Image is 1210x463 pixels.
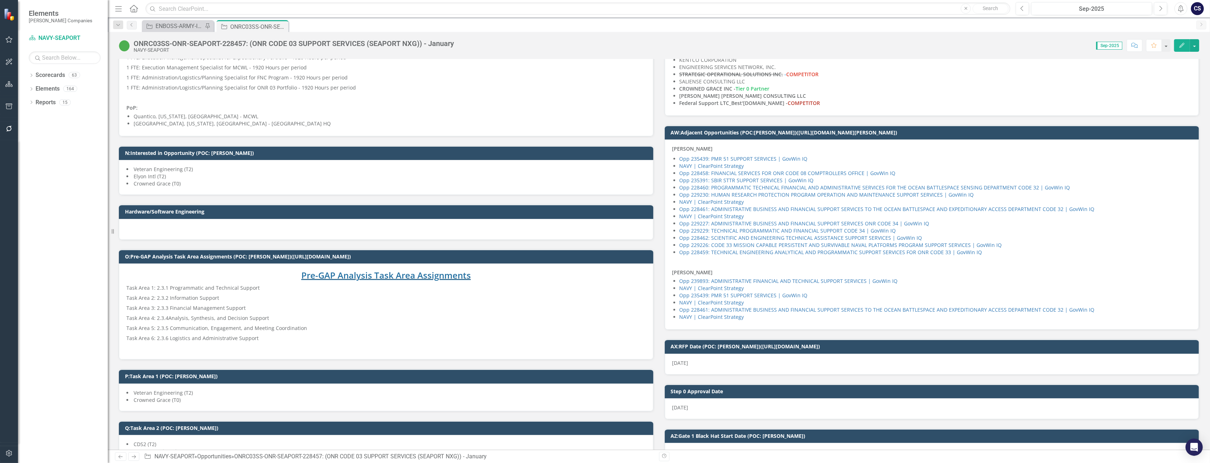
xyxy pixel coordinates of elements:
div: ENBOSS-ARMY-ITES3 SB-221122 (Army National Guard ENBOSS Support Service Sustainment, Enhancement,... [156,22,203,31]
h3: O:Pre-GAP Analysis Task Area Assignments (POC: [PERSON_NAME])([URL][DOMAIN_NAME]) [125,254,650,259]
a: Opp 228459: TECHNICAL ENGINEERING ANALYTICAL AND PROGRAMMATIC SUPPORT SERVICES FOR ONR CODE 33 | ... [680,249,982,256]
a: ENBOSS-ARMY-ITES3 SB-221122 (Army National Guard ENBOSS Support Service Sustainment, Enhancement,... [144,22,203,31]
h3: AZ:Gate 1 Black Hat Start Date (POC: [PERSON_NAME]) [671,433,1196,439]
a: Opp 229229: TECHNICAL PROGRAMMATIC AND FINANCIAL SUPPORT CODE 34 | GovWin IQ [680,227,896,234]
li: SALIENSE CONSULTING LLC [680,78,1192,85]
span: COMPETITOR [787,71,819,78]
img: Active [119,40,130,51]
p: Task Area 4: 2.3.4Analysis, Synthesis, and Decision Support [126,313,646,323]
span: Sep-2025 [1096,42,1122,50]
span: Pre-GAP Analysis Task Area Assignments [301,269,471,281]
a: Opp 229226: CODE 33 MISSION CAPABLE PERSISTENT AND SURVIVABLE NAVAL PLATFORMS PROGRAM SUPPORT SER... [680,242,1002,248]
a: Opp 239893: ADMINISTRATIVE FINANCIAL AND TECHNICAL SUPPORT SERVICES | GovWin IQ [680,278,898,284]
li: KENTCO CORPORATION [680,56,1192,64]
button: CS [1191,2,1204,15]
div: » » [144,453,653,461]
span: Elyon Intl (T2) [134,173,166,180]
a: Opportunities [197,453,231,460]
a: Opp 228460: PROGRAMMATIC TECHNICAL FINANCIAL AND ADMINISTRATIVE SERVICES FOR THE OCEAN BATTLESPAC... [680,184,1070,191]
button: Sep-2025 [1031,2,1152,15]
button: Search [973,4,1009,14]
p: Task Area 6: 2.3.6 Logistics and Administrative Support [126,333,646,343]
div: NAVY-SEAPORT [134,47,454,53]
a: Reports [36,98,56,107]
a: Opp 235439: PMR 51 SUPPORT SERVICES | GovWin IQ [680,292,808,299]
div: 164 [63,86,77,92]
h3: Hardware/Software Engineering [125,209,650,214]
a: NAVY-SEAPORT [29,34,101,42]
div: Sep-2025 [1034,5,1150,13]
h3: Step 0 Approval Date [671,389,1196,394]
a: Opp 235439: PMR 51 SUPPORT SERVICES | GovWin IQ [680,155,808,162]
div: Open Intercom Messenger [1186,439,1203,456]
span: [DATE] [672,404,689,411]
a: Opp 228461: ADMINISTRATIVE BUSINESS AND FINANCIAL SUPPORT SERVICES TO THE OCEAN BATTLESPACE AND E... [680,306,1095,313]
a: NAVY | ClearPoint Strategy [680,213,744,220]
span: [DATE] [672,359,689,366]
p: Task Area 5: 2.3.5 Communication, Engagement, and Meeting Coordination [126,323,646,333]
span: Crowned Grace (T0) [134,180,181,187]
a: NAVY-SEAPORT [154,453,194,460]
p: 1 FTE: Administration/Logistics/Planning Specialist for ONR 03 Portfolio - 1920 Hours per period [126,83,646,93]
li: Quantico, [US_STATE], [GEOGRAPHIC_DATA] - MCWL [134,113,646,120]
span: Veteran Engineering (T2) [134,448,193,455]
div: 63 [69,72,80,78]
s: STRATEGIC OPERATIONAL SOLUTIONS INC. [680,71,783,78]
p: 1 FTE: Execution Management Specialist for MCWL - 1920 Hours per period [126,63,646,73]
a: Opp 229227: ADMINISTRATIVE BUSINESS AND FINANCIAL SUPPORT SERVICES ONR CODE 34 | GovWin IQ [680,220,929,227]
li: ENGINEERING SERVICES NETWORK, INC. [680,64,1192,71]
div: ONRC03SS-ONR-SEAPORT-228457: (ONR CODE 03 SUPPORT SERVICES (SEAPORT NXG)) - January [234,453,487,460]
img: ClearPoint Strategy [4,8,16,21]
span: [DATE] [672,449,689,455]
span: Crowned Grace (T0) [134,396,181,403]
p: Task Area 2: 2.3.2 Information Support [126,293,646,303]
p: Task Area 3: 2.3.3 Financial Management Support [126,303,646,313]
div: ONRC03SS-ONR-SEAPORT-228457: (ONR CODE 03 SUPPORT SERVICES (SEAPORT NXG)) - January [230,22,287,31]
h3: N:Interested in Opportunity (POC: [PERSON_NAME]) [125,150,650,156]
a: Opp 228462: SCIENTIFIC AND ENGINEERING TECHNICAL ASSISTANCE SUPPORT SERVICES | GovWin IQ [680,234,922,241]
strong: [PERSON_NAME] [PERSON_NAME] CONSULTING LLC [680,92,806,99]
a: Opp 228458: FINANCIAL SERVICES FOR ONR CODE 08 COMPTROLLERS OFFICE | GovWin IQ [680,170,896,177]
strong: CROWNED GRACE INC - [680,85,770,92]
span: Veteran Engineering (T2) [134,166,193,173]
a: NAVY | ClearPoint Strategy [680,299,744,306]
strong: [PERSON_NAME] [672,145,713,152]
span: Veteran Engineering (T2) [134,389,193,396]
p: 1 FTE: Administration/Logistics/Planning Specialist for FNC Program - 1920 Hours per period [126,73,646,83]
strong: Federal Support LTC_Best'[DOMAIN_NAME] - [680,100,820,106]
a: Elements [36,85,60,93]
a: NAVY | ClearPoint Strategy [680,162,744,169]
h3: Q:Task Area 2 (POC: [PERSON_NAME]) [125,425,650,431]
a: NAVY | ClearPoint Strategy [680,285,744,292]
p: Task Area 1: 2.3.1 Programmatic and Technical Support [126,283,646,293]
input: Search Below... [29,51,101,64]
h3: AW:Adjacent Opportunities (POC:[PERSON_NAME])([URL][DOMAIN_NAME][PERSON_NAME]) [671,130,1196,135]
span: CDS2 (T2) [134,441,156,448]
h3: AX:RFP Date (POC: [PERSON_NAME])([URL][DOMAIN_NAME]) [671,344,1196,349]
a: Scorecards [36,71,65,79]
input: Search ClearPoint... [145,3,1010,15]
span: COMPETITOR [788,100,820,106]
a: Opp 228461: ADMINISTRATIVE BUSINESS AND FINANCIAL SUPPORT SERVICES TO THE OCEAN BATTLESPACE AND E... [680,206,1095,212]
a: Opp 235391: SBIR STTR SUPPORT SERVICES | GovWin IQ [680,177,814,184]
span: - [785,71,819,78]
span: Elements [29,9,92,18]
h3: P:Task Area 1 (POC: [PERSON_NAME]) [125,373,650,379]
div: 15 [59,99,71,105]
div: ONRC03SS-ONR-SEAPORT-228457: (ONR CODE 03 SUPPORT SERVICES (SEAPORT NXG)) - January [134,40,454,47]
strong: [PERSON_NAME] [672,269,713,276]
a: NAVY | ClearPoint Strategy [680,198,744,205]
span: Tier 0 Partner [736,85,770,92]
span: Search [983,5,998,11]
li: [GEOGRAPHIC_DATA], [US_STATE], [GEOGRAPHIC_DATA] - [GEOGRAPHIC_DATA] HQ [134,120,646,127]
small: [PERSON_NAME] Companies [29,18,92,23]
a: Opp 229230: HUMAN RESEARCH PROTECTION PROGRAM OPERATION AND MAINTENANCE SUPPORT SERVICES | GovWin IQ [680,191,974,198]
a: NAVY | ClearPoint Strategy [680,313,744,320]
strong: PoP: [126,104,138,111]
